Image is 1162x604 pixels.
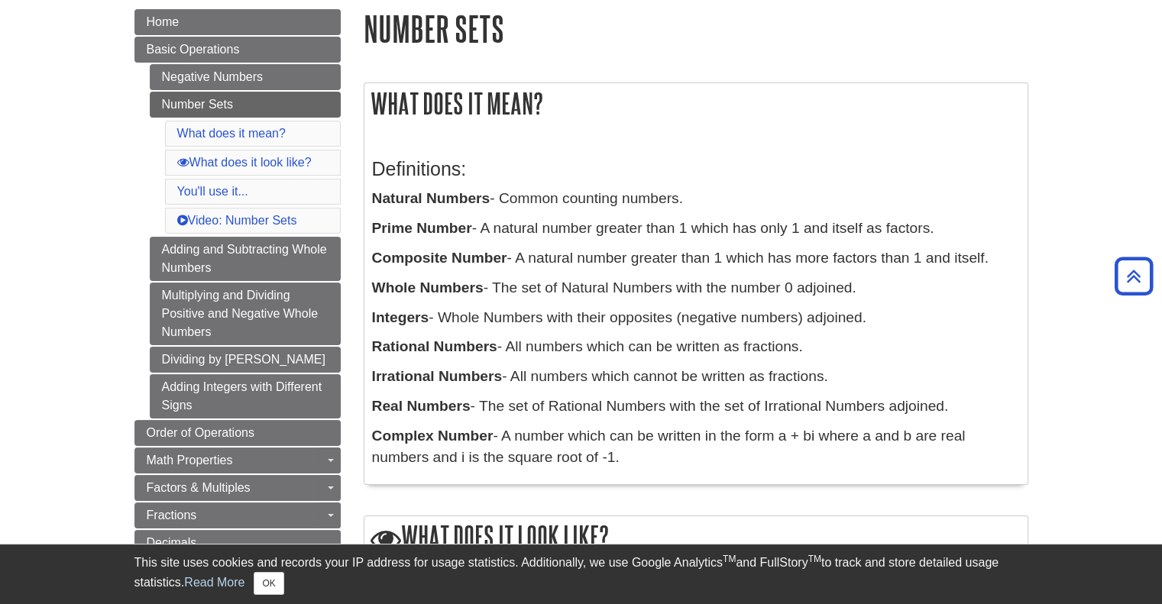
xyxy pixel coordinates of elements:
[372,368,503,384] b: Irrational Numbers
[372,366,1020,388] p: - All numbers which cannot be written as fractions.
[134,420,341,446] a: Order of Operations
[147,509,197,522] span: Fractions
[150,374,341,418] a: Adding Integers with Different Signs
[372,398,471,414] b: Real Numbers
[372,425,1020,470] p: - A number which can be written in the form a + bi where a and b are real numbers and i is the sq...
[147,536,197,549] span: Decimals
[134,530,341,556] a: Decimals
[150,283,341,345] a: Multiplying and Dividing Positive and Negative Whole Numbers
[147,15,180,28] span: Home
[372,309,429,325] b: Integers
[150,92,341,118] a: Number Sets
[372,277,1020,299] p: - The set of Natural Numbers with the number 0 adjoined.
[723,554,736,564] sup: TM
[372,158,1020,180] h3: Definitions:
[372,250,507,266] b: Composite Number
[177,127,286,140] a: What does it mean?
[1109,266,1158,286] a: Back to Top
[134,554,1028,595] div: This site uses cookies and records your IP address for usage statistics. Additionally, we use Goo...
[134,502,341,528] a: Fractions
[254,572,283,595] button: Close
[147,454,233,467] span: Math Properties
[184,576,244,589] a: Read More
[150,64,341,90] a: Negative Numbers
[150,237,341,281] a: Adding and Subtracting Whole Numbers
[134,447,341,473] a: Math Properties
[364,516,1028,560] h2: What does it look like?
[147,43,240,56] span: Basic Operations
[372,190,490,206] b: Natural Numbers
[134,475,341,501] a: Factors & Multiples
[147,481,251,494] span: Factors & Multiples
[372,247,1020,270] p: - A natural number greater than 1 which has more factors than 1 and itself.
[364,9,1028,48] h1: Number Sets
[177,156,312,169] a: What does it look like?
[177,214,297,227] a: Video: Number Sets
[372,336,1020,358] p: - All numbers which can be written as fractions.
[372,220,472,236] b: Prime Number
[372,307,1020,329] p: - Whole Numbers with their opposites (negative numbers) adjoined.
[134,37,341,63] a: Basic Operations
[150,347,341,373] a: Dividing by [PERSON_NAME]
[372,396,1020,418] p: - The set of Rational Numbers with the set of Irrational Numbers adjoined.
[364,83,1028,124] h2: What does it mean?
[177,185,248,198] a: You'll use it...
[808,554,821,564] sup: TM
[134,9,341,35] a: Home
[372,188,1020,210] p: - Common counting numbers.
[372,218,1020,240] p: - A natural number greater than 1 which has only 1 and itself as factors.
[372,428,494,444] b: Complex Number
[147,426,254,439] span: Order of Operations
[372,279,484,296] b: Whole Numbers
[372,338,497,354] b: Rational Numbers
